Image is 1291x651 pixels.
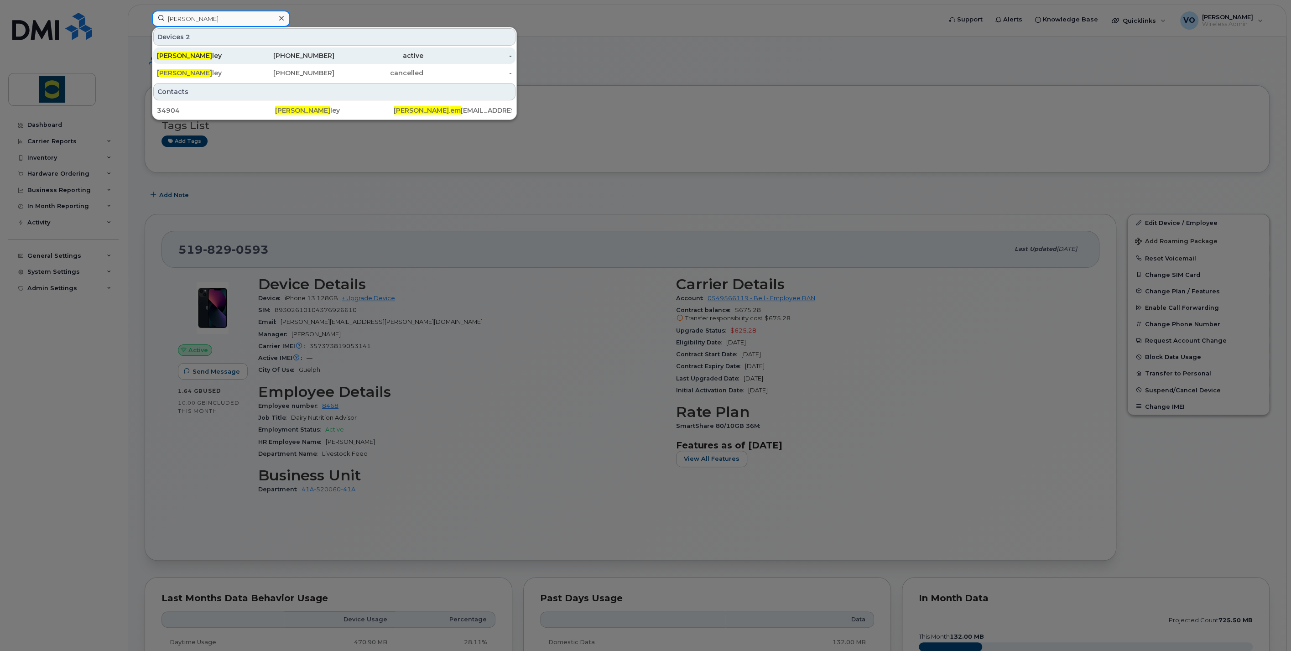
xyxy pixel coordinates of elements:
[153,47,515,64] a: [PERSON_NAME]ley[PHONE_NUMBER]active-
[153,102,515,119] a: 34904[PERSON_NAME]ley[PERSON_NAME].em[EMAIL_ADDRESS][DOMAIN_NAME]
[334,68,423,78] div: cancelled
[157,51,246,60] div: ley
[423,68,512,78] div: -
[153,65,515,81] a: [PERSON_NAME]ley[PHONE_NUMBER]cancelled-
[246,51,335,60] div: [PHONE_NUMBER]
[153,28,515,46] div: Devices
[157,69,212,77] span: [PERSON_NAME]
[334,51,423,60] div: active
[394,106,449,115] span: [PERSON_NAME]
[153,83,515,100] div: Contacts
[157,106,275,115] div: 34904
[246,68,335,78] div: [PHONE_NUMBER]
[450,106,461,115] span: em
[275,106,393,115] div: ley
[423,51,512,60] div: -
[394,106,512,115] div: . [EMAIL_ADDRESS][DOMAIN_NAME]
[275,106,330,115] span: [PERSON_NAME]
[157,68,246,78] div: ley
[157,52,212,60] span: [PERSON_NAME]
[186,32,190,42] span: 2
